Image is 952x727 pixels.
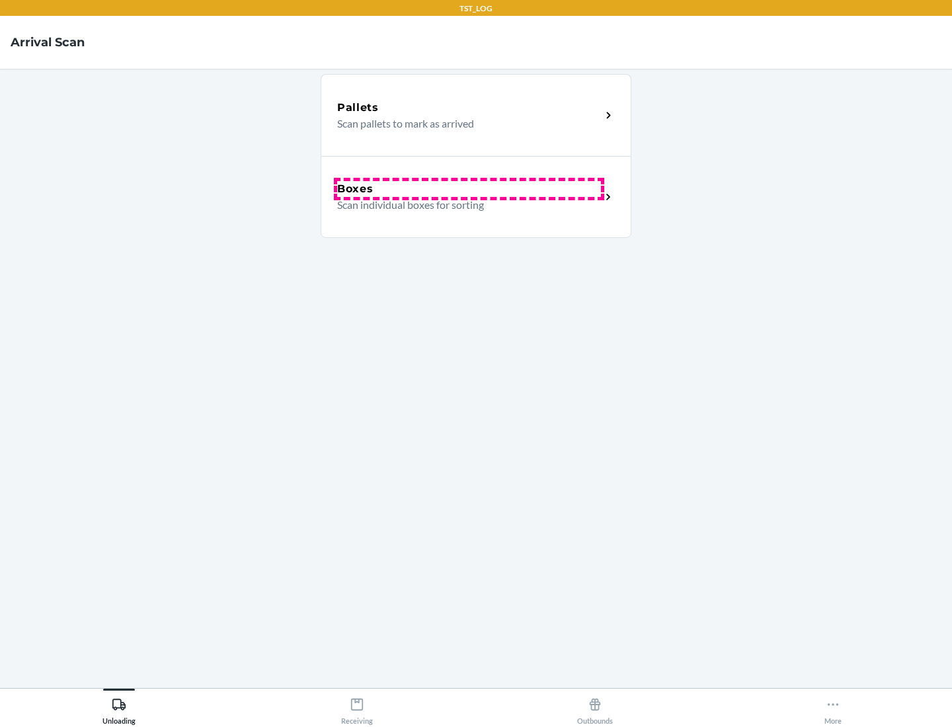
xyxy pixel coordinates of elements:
[11,34,85,51] h4: Arrival Scan
[102,692,136,725] div: Unloading
[824,692,842,725] div: More
[476,689,714,725] button: Outbounds
[321,156,631,238] a: BoxesScan individual boxes for sorting
[337,100,379,116] h5: Pallets
[238,689,476,725] button: Receiving
[337,197,590,213] p: Scan individual boxes for sorting
[577,692,613,725] div: Outbounds
[337,181,374,197] h5: Boxes
[337,116,590,132] p: Scan pallets to mark as arrived
[341,692,373,725] div: Receiving
[459,3,493,15] p: TST_LOG
[714,689,952,725] button: More
[321,74,631,156] a: PalletsScan pallets to mark as arrived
